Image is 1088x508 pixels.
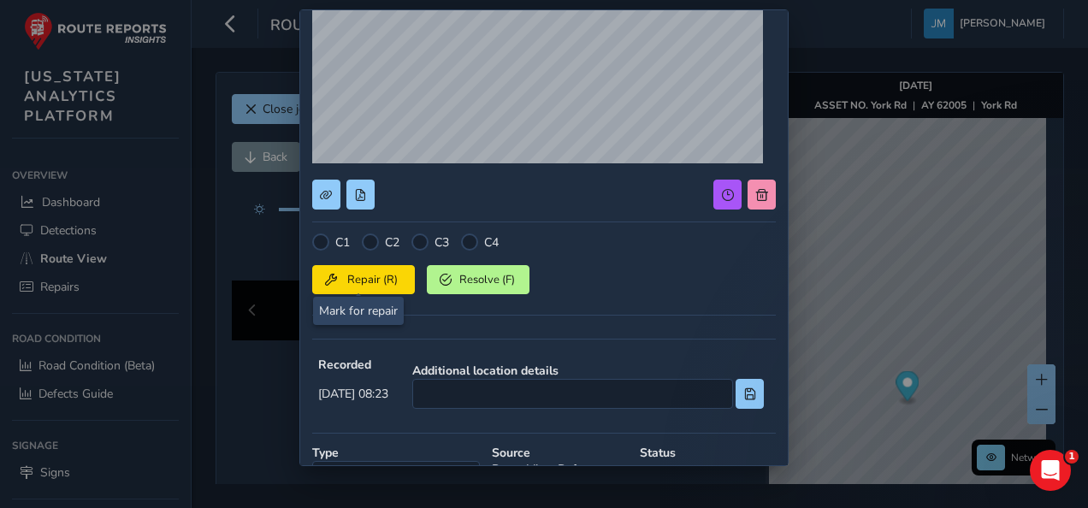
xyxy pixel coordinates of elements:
div: Route View Defect [486,439,634,497]
strong: Additional location details [412,363,764,379]
div: Select a type [451,462,479,490]
label: C1 [335,234,350,251]
label: C3 [435,234,449,251]
iframe: Intercom live chat [1030,450,1071,491]
strong: Status [640,445,776,461]
strong: Type [312,445,480,461]
span: 1 [1065,450,1079,464]
button: Resolve (F) [427,265,529,294]
strong: Source [492,445,628,461]
span: Cracking [313,462,451,490]
label: C2 [385,234,399,251]
label: C4 [484,234,499,251]
button: Repair (R) [312,265,415,294]
span: Resolve (F) [458,272,517,287]
span: Repair (R) [343,272,402,287]
p: NOT SET [640,461,776,479]
strong: Recorded [318,357,388,373]
span: [DATE] 08:23 [318,386,388,402]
